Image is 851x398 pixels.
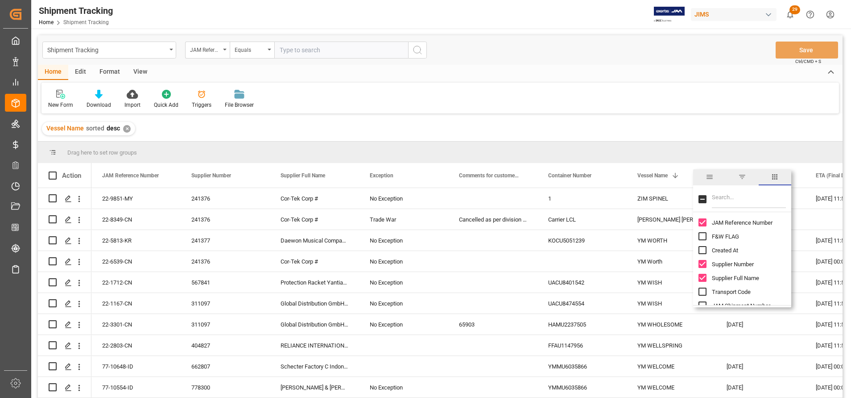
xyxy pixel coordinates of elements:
div: UACU8401542 [537,272,627,293]
div: 77-10554-ID [91,377,181,398]
div: JAM Shipment Number column toggle visibility (hidden) [698,299,797,313]
div: 567841 [181,272,270,293]
span: general [693,169,726,185]
div: F&W FLAG column toggle visibility (hidden) [698,230,797,243]
div: YM WHOLESOME [627,314,716,335]
div: No Exception [370,230,438,251]
div: No Exception [370,314,438,335]
div: Action [62,172,81,180]
div: YM WORTH [627,230,716,251]
div: YM WISH [627,272,716,293]
div: [DATE] [716,314,805,335]
span: columns [759,169,791,185]
div: 1 [537,188,627,209]
span: Supplier Full Name [281,172,325,179]
div: Press SPACE to select this row. [38,377,91,398]
span: desc [107,125,120,132]
a: Home [39,19,54,25]
div: Press SPACE to select this row. [38,209,91,230]
span: Ctrl/CMD + S [795,58,821,65]
span: sorted [86,125,104,132]
div: Quick Add [154,101,178,109]
span: Supplier Number [191,172,231,179]
div: 22-2803-CN [91,335,181,356]
div: Protection Racket Yantian- 212 [270,272,359,293]
div: Triggers [192,101,211,109]
div: Press SPACE to select this row. [38,314,91,335]
span: filter [726,169,758,185]
button: open menu [185,42,230,59]
div: Created At column toggle visibility (hidden) [698,243,797,257]
div: Press SPACE to select this row. [38,251,91,272]
span: Container Number [548,172,591,179]
div: No Exception [370,272,438,293]
span: JAM Shipment Number [712,302,770,309]
div: Shipment Tracking [39,4,113,17]
button: search button [408,42,427,59]
span: JAM Reference Number [102,172,159,179]
div: Daewon Musical Companies Ltd # [270,230,359,251]
div: Download [87,101,111,109]
div: View [127,65,154,80]
div: ZIM SPINEL [627,188,716,209]
div: Format [93,65,127,80]
div: Cor-Tek Corp # [270,209,359,230]
div: Edit [68,65,93,80]
div: KOCU5051239 [537,230,627,251]
span: JAM Reference Number [712,219,773,226]
div: YM WELCOME [627,377,716,398]
div: New Form [48,101,73,109]
div: 662807 [181,356,270,377]
div: Schecter Factory C Indonesia [270,356,359,377]
div: YM Worth [627,251,716,272]
div: Import [124,101,140,109]
div: No Exception [370,251,438,272]
input: Type to search [274,42,408,59]
div: 404827 [181,335,270,356]
div: UACU8474554 [537,293,627,314]
button: Save [776,42,838,59]
div: Press SPACE to select this row. [38,188,91,209]
div: HAMU2237505 [537,314,627,335]
div: Supplier Number column toggle visibility (visible) [698,257,797,271]
div: Global Distribution GmbH (Reloop)(W/T*)- [270,314,359,335]
div: YMMU6035866 [537,377,627,398]
span: Created At [712,247,738,254]
div: 22-1712-CN [91,272,181,293]
div: ✕ [123,125,131,133]
div: No Exception [370,377,438,398]
div: Carrier LCL [537,209,627,230]
button: open menu [230,42,274,59]
span: Vessel Name [637,172,668,179]
div: 241376 [181,251,270,272]
div: YM WELLSPRING [627,335,716,356]
div: Cor-Tek Corp # [270,188,359,209]
div: JAM Reference Number column toggle visibility (visible) [698,216,797,230]
div: Global Distribution GmbH (Reloop)(W/T*)- [270,293,359,314]
div: 22-5813-KR [91,230,181,251]
div: JAM Reference Number [190,44,220,54]
div: 778300 [181,377,270,398]
div: 241377 [181,230,270,251]
div: YM WELCOME [627,356,716,377]
div: Press SPACE to select this row. [38,293,91,314]
div: Press SPACE to select this row. [38,272,91,293]
div: RELIANCE INTERNATIONAL - 212 [270,335,359,356]
span: Transport Code [712,289,751,295]
div: 311097 [181,314,270,335]
div: [DATE] [716,377,805,398]
div: Equals [235,44,265,54]
button: Help Center [800,4,820,25]
div: YMMU6035866 [537,356,627,377]
div: 22-1167-CN [91,293,181,314]
span: Drag here to set row groups [67,149,137,156]
div: Shipment Tracking [47,44,166,55]
span: 29 [789,5,800,14]
span: Comments for customers ([PERSON_NAME]) [459,172,519,179]
div: Press SPACE to select this row. [38,335,91,356]
div: 22-6539-CN [91,251,181,272]
div: [PERSON_NAME] [PERSON_NAME] [627,209,716,230]
span: F&W FLAG [712,233,739,240]
div: FFAU1147956 [537,335,627,356]
div: 22-9851-MY [91,188,181,209]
